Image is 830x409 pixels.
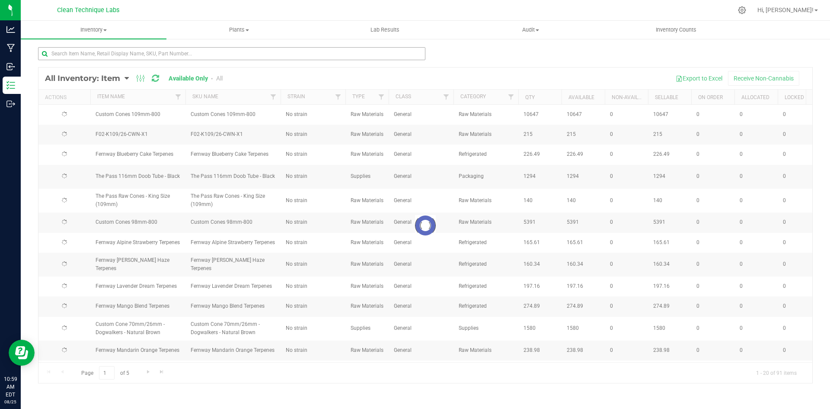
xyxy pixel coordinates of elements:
[166,21,312,39] a: Plants
[458,26,603,34] span: Audit
[21,26,166,34] span: Inventory
[6,100,15,108] inline-svg: Outbound
[359,26,411,34] span: Lab Results
[167,26,312,34] span: Plants
[312,21,458,39] a: Lab Results
[6,62,15,71] inline-svg: Inbound
[6,81,15,90] inline-svg: Inventory
[458,21,603,39] a: Audit
[21,21,166,39] a: Inventory
[4,399,17,405] p: 08/25
[57,6,119,14] span: Clean Technique Labs
[6,44,15,52] inline-svg: Manufacturing
[9,340,35,366] iframe: Resource center
[38,47,425,60] input: Search Item Name, Retail Display Name, SKU, Part Number...
[6,25,15,34] inline-svg: Analytics
[757,6,814,13] span: Hi, [PERSON_NAME]!
[4,375,17,399] p: 10:59 AM EDT
[737,6,747,14] div: Manage settings
[644,26,708,34] span: Inventory Counts
[603,21,749,39] a: Inventory Counts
